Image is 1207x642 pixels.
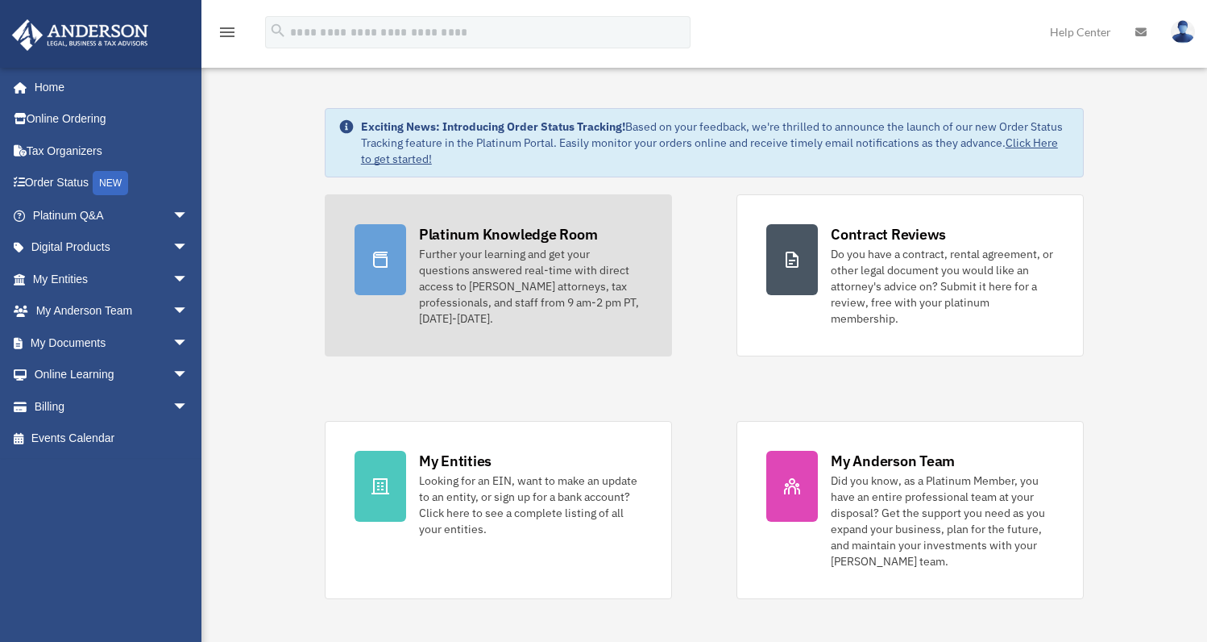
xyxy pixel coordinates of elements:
a: Contract Reviews Do you have a contract, rental agreement, or other legal document you would like... [736,194,1084,356]
a: Home [11,71,205,103]
strong: Exciting News: Introducing Order Status Tracking! [361,119,625,134]
span: arrow_drop_down [172,263,205,296]
span: arrow_drop_down [172,199,205,232]
a: Digital Productsarrow_drop_down [11,231,213,264]
span: arrow_drop_down [172,295,205,328]
a: Online Ordering [11,103,213,135]
a: Online Learningarrow_drop_down [11,359,213,391]
a: My Anderson Team Did you know, as a Platinum Member, you have an entire professional team at your... [736,421,1084,599]
a: My Anderson Teamarrow_drop_down [11,295,213,327]
span: arrow_drop_down [172,231,205,265]
a: Billingarrow_drop_down [11,390,213,423]
div: Contract Reviews [831,224,946,244]
div: NEW [93,171,128,195]
span: arrow_drop_down [172,327,205,360]
a: My Entities Looking for an EIN, want to make an update to an entity, or sign up for a bank accoun... [325,421,672,599]
a: Platinum Q&Aarrow_drop_down [11,199,213,231]
div: Do you have a contract, rental agreement, or other legal document you would like an attorney's ad... [831,246,1054,327]
div: Based on your feedback, we're thrilled to announce the launch of our new Order Status Tracking fe... [361,119,1070,167]
div: My Anderson Team [831,451,955,471]
img: User Pic [1171,20,1195,44]
div: Looking for an EIN, want to make an update to an entity, or sign up for a bank account? Click her... [419,473,642,537]
a: My Entitiesarrow_drop_down [11,263,213,295]
a: Tax Organizers [11,135,213,167]
a: Events Calendar [11,423,213,455]
i: search [269,22,287,40]
a: Order StatusNEW [11,167,213,200]
a: menu [218,28,237,42]
span: arrow_drop_down [172,359,205,392]
a: Platinum Knowledge Room Further your learning and get your questions answered real-time with dire... [325,194,672,356]
div: Did you know, as a Platinum Member, you have an entire professional team at your disposal? Get th... [831,473,1054,569]
img: Anderson Advisors Platinum Portal [7,19,153,51]
div: Further your learning and get your questions answered real-time with direct access to [PERSON_NAM... [419,246,642,327]
span: arrow_drop_down [172,390,205,423]
div: Platinum Knowledge Room [419,224,598,244]
i: menu [218,23,237,42]
a: Click Here to get started! [361,135,1058,166]
div: My Entities [419,451,492,471]
a: My Documentsarrow_drop_down [11,327,213,359]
